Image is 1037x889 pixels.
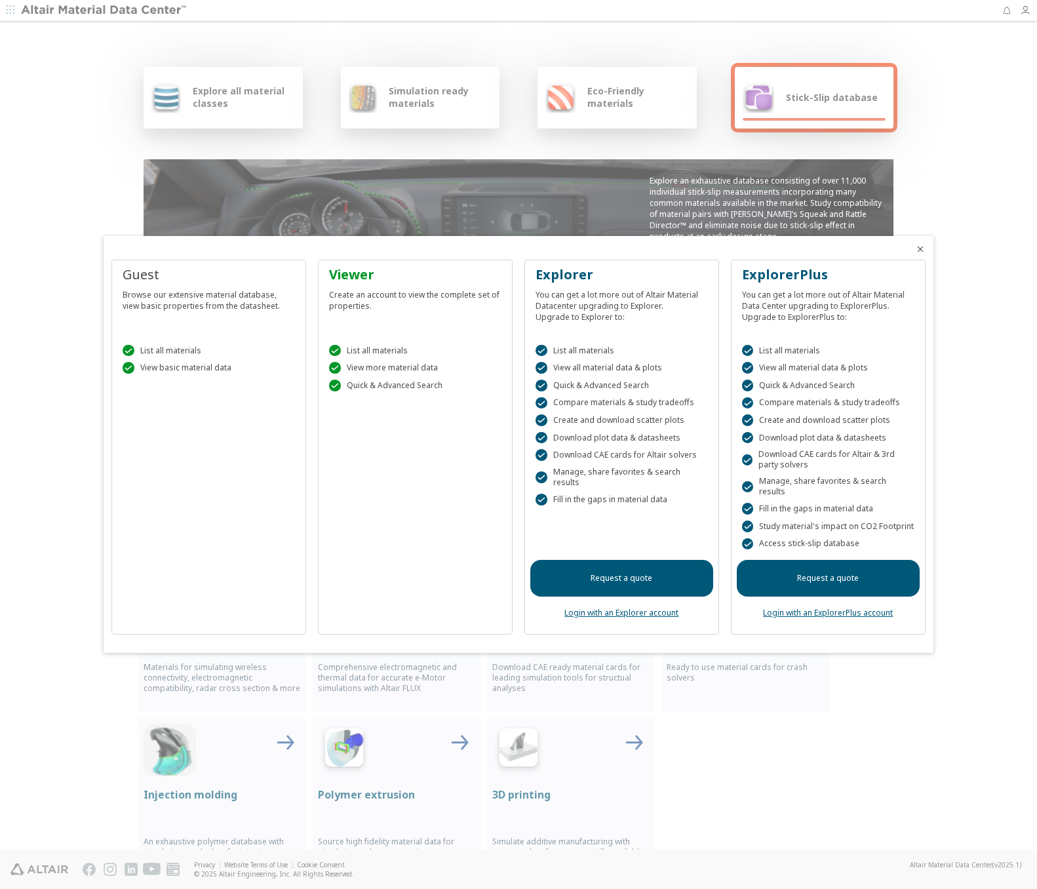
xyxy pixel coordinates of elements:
div:  [329,362,341,374]
div:  [536,494,547,505]
div:  [742,481,754,493]
div: Create an account to view the complete set of properties. [329,284,501,311]
div: Access stick-slip database [742,538,914,550]
div:  [742,454,753,466]
div: You can get a lot more out of Altair Material Datacenter upgrading to Explorer. Upgrade to Explor... [536,284,708,323]
div: You can get a lot more out of Altair Material Data Center upgrading to ExplorerPlus. Upgrade to E... [742,284,914,323]
div:  [536,362,547,374]
a: Request a quote [737,560,920,597]
div:  [536,449,547,461]
div:  [742,432,754,444]
div: View all material data & plots [536,362,708,374]
div:  [536,414,547,426]
div:  [742,345,754,357]
div: Explorer [536,266,708,284]
div: View more material data [329,362,501,374]
div:  [536,397,547,409]
a: Login with an ExplorerPlus account [763,607,893,618]
div: List all materials [536,345,708,357]
div: View all material data & plots [742,362,914,374]
div: Fill in the gaps in material data [536,494,708,505]
div:  [329,380,341,391]
div:  [742,397,754,409]
div:  [536,345,547,357]
div: Browse our extensive material database, view basic properties from the datasheet. [123,284,295,311]
button: Close [915,244,926,254]
div:  [742,503,754,515]
div: Quick & Advanced Search [329,380,501,391]
div:  [536,432,547,444]
div:  [329,345,341,357]
div: List all materials [742,345,914,357]
div: Quick & Advanced Search [536,380,708,391]
div:  [742,380,754,391]
div: Manage, share favorites & search results [742,476,914,497]
div: Study material's impact on CO2 Footprint [742,521,914,532]
div: Compare materials & study tradeoffs [536,397,708,409]
div: ExplorerPlus [742,266,914,284]
div: Download plot data & datasheets [742,432,914,444]
a: Login with an Explorer account [564,607,678,618]
div: Quick & Advanced Search [742,380,914,391]
div: Download CAE cards for Altair solvers [536,449,708,461]
div: Compare materials & study tradeoffs [742,397,914,409]
div: Fill in the gaps in material data [742,503,914,515]
div:  [742,538,754,550]
div:  [536,380,547,391]
a: Request a quote [530,560,713,597]
div: Manage, share favorites & search results [536,467,708,488]
div:  [742,414,754,426]
div: Create and download scatter plots [536,414,708,426]
div:  [742,362,754,374]
div: Guest [123,266,295,284]
div: Download plot data & datasheets [536,432,708,444]
div: Create and download scatter plots [742,414,914,426]
div: List all materials [123,345,295,357]
div: List all materials [329,345,501,357]
div:  [123,345,134,357]
div:  [742,521,754,532]
div: View basic material data [123,362,295,374]
div:  [536,471,547,483]
div:  [123,362,134,374]
div: Viewer [329,266,501,284]
div: Download CAE cards for Altair & 3rd party solvers [742,449,914,470]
